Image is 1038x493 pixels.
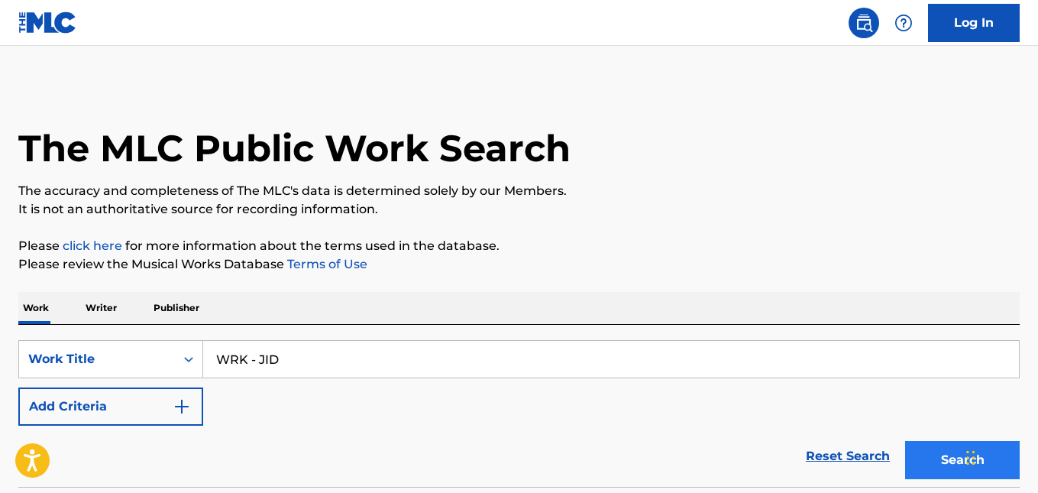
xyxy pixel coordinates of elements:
div: Help [888,8,919,38]
img: search [855,14,873,32]
p: Please for more information about the terms used in the database. [18,237,1020,255]
p: It is not an authoritative source for recording information. [18,200,1020,219]
p: Publisher [149,292,204,324]
iframe: Chat Widget [962,420,1038,493]
a: Log In [928,4,1020,42]
button: Add Criteria [18,388,203,426]
div: Work Title [28,350,166,368]
button: Search [905,441,1020,479]
img: help [894,14,913,32]
p: Work [18,292,53,324]
img: MLC Logo [18,11,77,34]
h1: The MLC Public Work Search [18,125,571,171]
a: click here [63,238,122,253]
img: 9d2ae6d4665cec9f34b9.svg [173,397,191,416]
p: Writer [81,292,121,324]
form: Search Form [18,340,1020,487]
a: Terms of Use [284,257,367,271]
a: Reset Search [798,439,897,473]
p: The accuracy and completeness of The MLC's data is determined solely by our Members. [18,182,1020,200]
p: Please review the Musical Works Database [18,255,1020,274]
a: Public Search [849,8,879,38]
div: Drag [966,435,975,481]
